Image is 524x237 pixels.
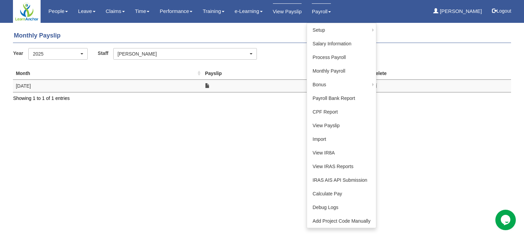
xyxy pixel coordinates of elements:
a: View Payslip [307,119,376,132]
button: 2025 [28,48,87,60]
a: Leave [78,3,96,19]
a: Performance [160,3,192,19]
a: View IR8A [307,146,376,160]
a: Add Project Code Manually [307,214,376,228]
a: Monthly Payroll [307,64,376,78]
div: 2025 [33,50,79,57]
a: e-Learning [235,3,263,19]
a: Salary Information [307,37,376,50]
div: [PERSON_NAME] [118,50,248,57]
a: View Payslip [273,3,302,19]
a: Time [135,3,150,19]
a: Process Payroll [307,50,376,64]
th: Payslip : activate to sort column ascending [202,67,369,80]
h4: Monthly Payslip [13,29,511,43]
button: Logout [487,3,516,19]
a: CPF Report [307,105,376,119]
a: [PERSON_NAME] [433,3,482,19]
a: IRAS AIS API Submission [307,173,376,187]
a: Payroll Bank Report [307,91,376,105]
a: Calculate Pay [307,187,376,201]
a: Debug Logs [307,201,376,214]
a: Import [307,132,376,146]
a: View IRAS Reports [307,160,376,173]
button: [PERSON_NAME] [113,48,257,60]
a: Setup [307,23,376,37]
a: Bonus [307,78,376,91]
a: Training [203,3,224,19]
th: Month : activate to sort column ascending [13,67,202,80]
label: Staff [98,48,113,58]
label: Year [13,48,28,58]
a: People [48,3,68,19]
iframe: chat widget [495,210,517,230]
a: Payroll [312,3,331,19]
a: Claims [106,3,125,19]
td: [DATE] [13,79,202,92]
img: logo.PNG [15,2,39,21]
th: Delete [369,67,511,80]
